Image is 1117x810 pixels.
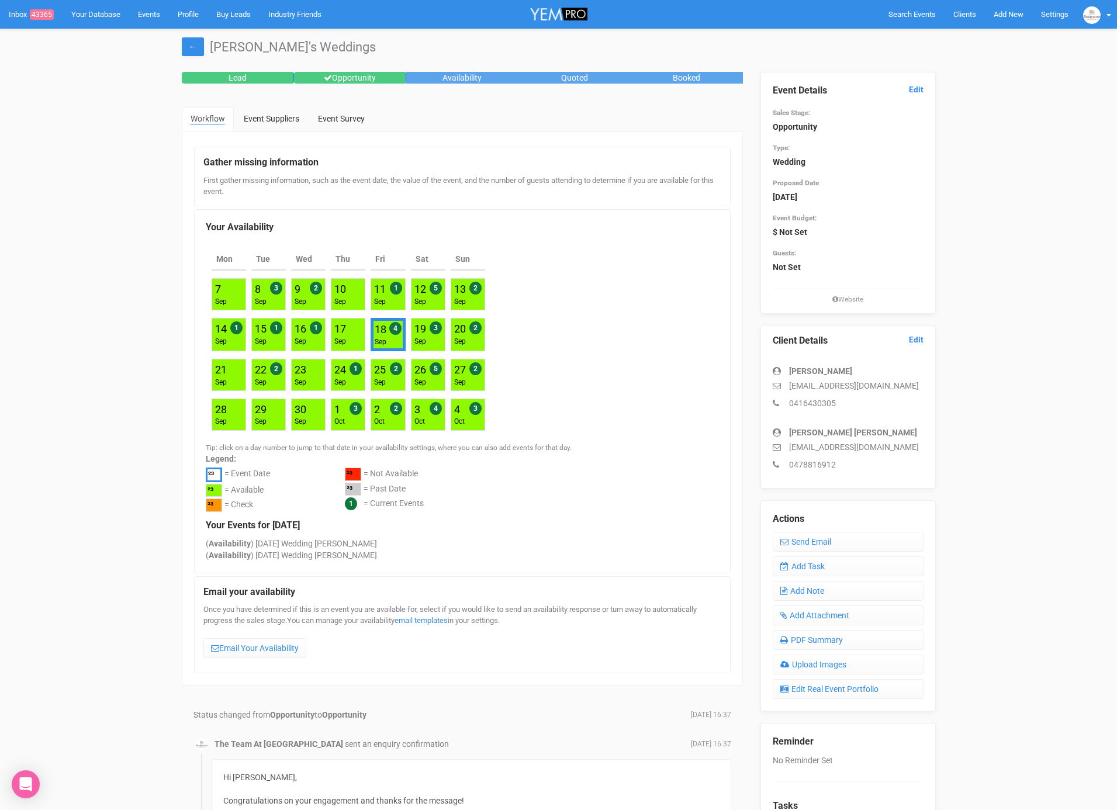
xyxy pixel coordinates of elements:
a: 13 [454,283,466,295]
a: 24 [334,364,346,376]
span: 3 [469,402,482,415]
div: ²³ [345,483,361,496]
div: Oct [454,417,465,427]
strong: $ Not Set [773,227,807,237]
span: Search Events [888,10,936,19]
div: Availability [406,72,518,84]
th: Sun [451,248,485,271]
small: Type: [773,144,790,152]
div: Sep [295,297,306,307]
div: = Check [224,499,253,514]
strong: [PERSON_NAME] [789,366,852,376]
legend: Event Details [773,84,924,98]
span: 1 [345,497,357,510]
div: Sep [295,378,306,387]
th: Fri [371,248,405,271]
small: Proposed Date [773,179,819,187]
a: Event Suppliers [235,107,308,130]
div: Sep [374,378,386,387]
a: Upload Images [773,655,924,674]
div: ²³ [345,468,361,481]
label: Legend: [206,453,719,465]
div: Sep [255,297,267,307]
a: 25 [374,364,386,376]
div: Sep [215,337,227,347]
a: 17 [334,323,346,335]
strong: Opportunity [322,710,366,719]
a: 18 [375,323,386,335]
span: You can manage your availability in your settings. [287,616,500,625]
a: 14 [215,323,227,335]
a: Edit Real Event Portfolio [773,679,924,699]
a: Add Attachment [773,605,924,625]
span: 4 [389,322,402,335]
a: Event Survey [309,107,374,130]
a: 10 [334,283,346,295]
span: 3 [350,402,362,415]
strong: [DATE] [773,192,797,202]
a: 12 [414,283,426,295]
a: 7 [215,283,221,295]
legend: Your Events for [DATE] [206,519,719,532]
span: 2 [390,362,402,375]
a: 11 [374,283,386,295]
th: Tue [251,248,286,271]
div: Sep [374,297,386,307]
strong: Not Set [773,262,801,272]
span: 1 [350,362,362,375]
a: 29 [255,403,267,416]
a: 21 [215,364,227,376]
a: Edit [909,84,924,95]
div: Once you have determined if this is an event you are available for, select if you would like to s... [203,604,721,663]
div: Sep [414,297,426,307]
th: Thu [331,248,365,271]
a: 27 [454,364,466,376]
div: Opportunity [294,72,406,84]
div: Sep [454,378,466,387]
a: 26 [414,364,426,376]
a: PDF Summary [773,630,924,650]
p: 0416430305 [773,397,924,409]
a: 15 [255,323,267,335]
a: Edit [909,334,924,345]
div: = Available [224,484,264,499]
div: = Current Events [364,497,424,511]
span: 43365 [30,9,54,20]
div: Sep [414,378,426,387]
div: Sep [295,337,306,347]
span: Add New [994,10,1023,19]
a: ← [182,37,204,56]
a: 22 [255,364,267,376]
legend: Email your availability [203,586,721,599]
span: 2 [270,362,282,375]
span: [DATE] 16:37 [691,710,731,720]
small: Sales Stage: [773,109,810,117]
span: 2 [469,282,482,295]
a: 3 [414,403,420,416]
a: Email Your Availability [203,638,306,658]
div: First gather missing information, such as the event date, the value of the event, and the number ... [203,175,721,197]
span: 2 [310,282,322,295]
span: Clients [953,10,976,19]
div: Open Intercom Messenger [12,770,40,798]
p: [EMAIL_ADDRESS][DOMAIN_NAME] [773,441,924,453]
span: 2 [469,321,482,334]
a: 20 [454,323,466,335]
a: Add Note [773,581,924,601]
a: 30 [295,403,306,416]
a: 8 [255,283,261,295]
img: BGLogo.jpg [196,739,208,750]
span: 1 [230,321,243,334]
a: email templates [395,616,448,625]
legend: Gather missing information [203,156,721,169]
div: Lead [182,72,294,84]
strong: Opportunity [270,710,314,719]
div: Booked [631,72,743,84]
strong: Availability [209,551,251,560]
img: BGLogo.jpg [1083,6,1101,24]
div: = Not Available [364,468,418,483]
div: ( ) [DATE] Wedding [PERSON_NAME] [206,549,719,561]
a: Workflow [182,107,234,131]
div: Sep [375,337,386,347]
div: ²³ [206,484,222,497]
